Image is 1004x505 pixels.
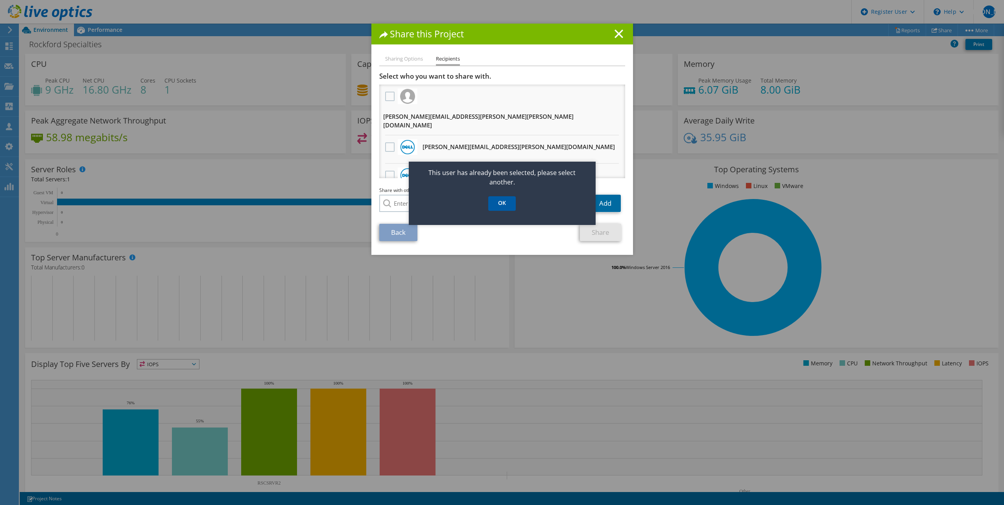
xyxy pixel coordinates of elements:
[590,195,621,212] a: Add
[436,54,460,66] li: Recipients
[423,140,615,153] h3: [PERSON_NAME][EMAIL_ADDRESS][PERSON_NAME][DOMAIN_NAME]
[409,168,596,187] p: This user has already been selected, please select another.
[400,168,415,183] img: Dell
[379,72,625,81] h3: Select who you want to share with.
[379,187,454,194] span: Share with other Live Optics users
[379,195,584,212] input: Enter email address
[400,89,415,104] img: Logo
[488,196,516,211] a: OK
[400,140,415,155] img: Dell
[385,54,423,64] li: Sharing Options
[383,110,617,131] h3: [PERSON_NAME][EMAIL_ADDRESS][PERSON_NAME][PERSON_NAME][DOMAIN_NAME]
[580,224,621,241] a: Share
[379,29,625,39] h1: Share this Project
[379,224,417,241] a: Back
